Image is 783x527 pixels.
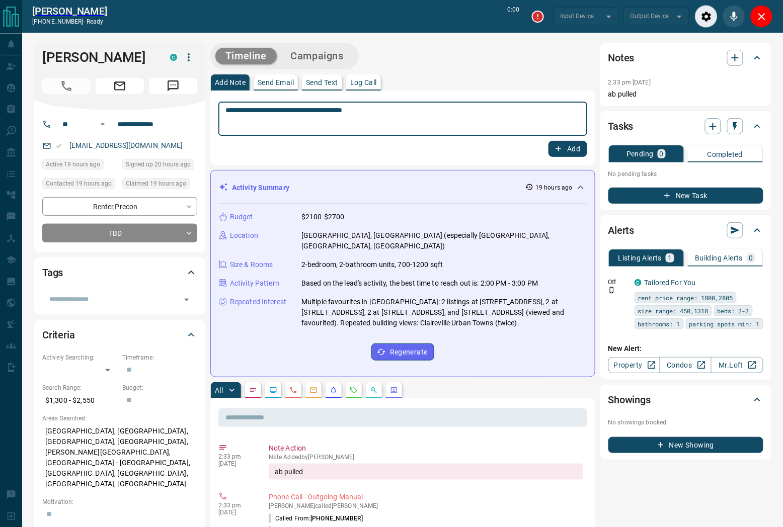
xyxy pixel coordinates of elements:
[350,386,358,394] svg: Requests
[122,353,197,362] p: Timeframe:
[42,78,91,94] span: Call
[668,254,672,261] p: 1
[330,386,338,394] svg: Listing Alerts
[42,224,197,242] div: TBD
[42,265,63,281] h2: Tags
[508,5,520,28] p: 0:00
[723,5,745,28] div: Mute
[301,230,587,251] p: [GEOGRAPHIC_DATA], [GEOGRAPHIC_DATA] (especially [GEOGRAPHIC_DATA], [GEOGRAPHIC_DATA], [GEOGRAPHI...
[608,357,660,373] a: Property
[180,293,194,307] button: Open
[230,259,273,270] p: Size & Rooms
[269,454,583,461] p: Note Added by [PERSON_NAME]
[638,319,680,329] span: bathrooms: 1
[627,150,654,157] p: Pending
[42,197,197,216] div: Renter , Precon
[608,222,635,238] h2: Alerts
[371,343,434,361] button: Regenerate
[301,259,443,270] p: 2-bedroom, 2-bathroom units, 700-1200 sqft
[660,357,712,373] a: Condos
[122,159,197,173] div: Tue Oct 14 2025
[218,509,254,516] p: [DATE]
[32,5,107,17] a: [PERSON_NAME]
[309,386,318,394] svg: Emails
[46,179,112,189] span: Contacted 19 hours ago
[638,306,709,316] span: size range: 450,1318
[695,254,743,261] p: Building Alerts
[689,319,760,329] span: parking spots min: 1
[258,79,294,86] p: Send Email
[42,178,117,192] div: Tue Oct 14 2025
[32,17,107,26] p: [PHONE_NUMBER] -
[549,141,587,157] button: Add
[232,183,289,193] p: Activity Summary
[269,386,277,394] svg: Lead Browsing Activity
[218,502,254,509] p: 2:33 pm
[269,464,583,480] div: ab pulled
[42,383,117,392] p: Search Range:
[608,79,651,86] p: 2:33 pm [DATE]
[42,49,155,65] h1: [PERSON_NAME]
[215,48,277,64] button: Timeline
[608,50,635,66] h2: Notes
[608,418,763,427] p: No showings booked
[230,212,253,222] p: Budget
[711,357,763,373] a: Mr.Loft
[635,279,642,286] div: condos.ca
[170,54,177,61] div: condos.ca
[42,497,197,506] p: Motivation:
[97,118,109,130] button: Open
[718,306,749,316] span: beds: 2-2
[126,179,186,189] span: Claimed 19 hours ago
[269,514,363,523] p: Called From:
[608,388,763,412] div: Showings
[608,287,615,294] svg: Push Notification Only
[249,386,257,394] svg: Notes
[42,423,197,492] p: [GEOGRAPHIC_DATA], [GEOGRAPHIC_DATA], [GEOGRAPHIC_DATA], [GEOGRAPHIC_DATA], [PERSON_NAME][GEOGRAP...
[608,114,763,138] div: Tasks
[149,78,197,94] span: Message
[42,260,197,285] div: Tags
[608,437,763,453] button: New Showing
[750,5,773,28] div: Close
[608,218,763,242] div: Alerts
[42,323,197,347] div: Criteria
[370,386,378,394] svg: Opportunities
[230,230,258,241] p: Location
[390,386,398,394] svg: Agent Actions
[708,151,743,158] p: Completed
[230,297,286,307] p: Repeated Interest
[350,79,377,86] p: Log Call
[218,453,254,460] p: 2:33 pm
[218,460,254,467] p: [DATE]
[122,178,197,192] div: Tue Oct 14 2025
[695,5,718,28] div: Audio Settings
[660,150,664,157] p: 0
[215,387,223,394] p: All
[608,166,763,182] p: No pending tasks
[69,141,183,149] a: [EMAIL_ADDRESS][DOMAIN_NAME]
[42,159,117,173] div: Tue Oct 14 2025
[96,78,144,94] span: Email
[306,79,338,86] p: Send Text
[301,278,538,289] p: Based on the lead's activity, the best time to reach out is: 2:00 PM - 3:00 PM
[42,327,75,343] h2: Criteria
[46,159,100,169] span: Active 19 hours ago
[608,46,763,70] div: Notes
[608,392,651,408] h2: Showings
[269,443,583,454] p: Note Action
[122,383,197,392] p: Budget:
[608,188,763,204] button: New Task
[608,118,634,134] h2: Tasks
[618,254,662,261] p: Listing Alerts
[126,159,191,169] span: Signed up 20 hours ago
[87,18,104,25] span: ready
[608,343,763,354] p: New Alert:
[289,386,297,394] svg: Calls
[638,293,733,303] span: rent price range: 1800,2805
[608,278,629,287] p: Off
[230,278,279,289] p: Activity Pattern
[269,502,583,509] p: [PERSON_NAME] called [PERSON_NAME]
[269,492,583,502] p: Phone Call - Outgoing Manual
